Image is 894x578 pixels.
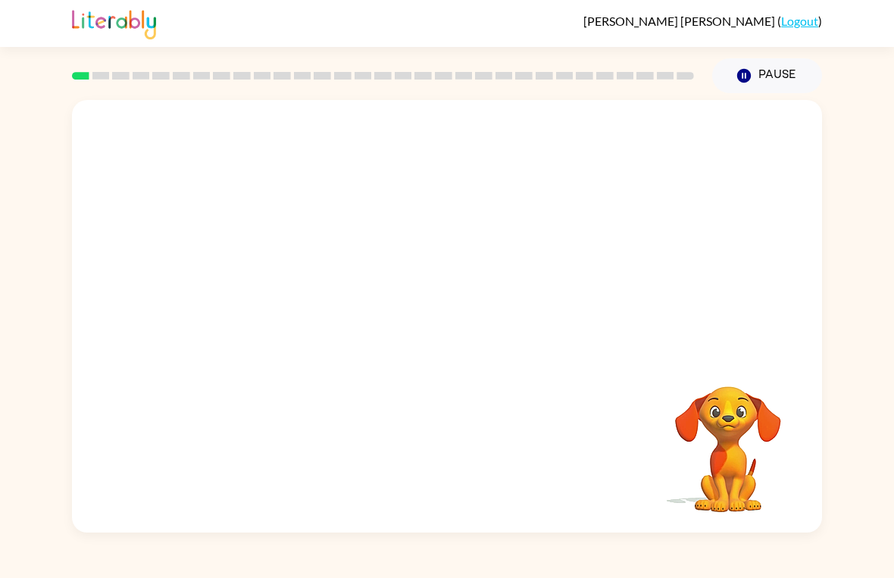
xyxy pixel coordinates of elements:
img: Literably [72,6,156,39]
a: Logout [781,14,818,28]
span: [PERSON_NAME] [PERSON_NAME] [583,14,777,28]
video: Your browser must support playing .mp4 files to use Literably. Please try using another browser. [652,363,804,514]
div: ( ) [583,14,822,28]
button: Pause [712,58,822,93]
